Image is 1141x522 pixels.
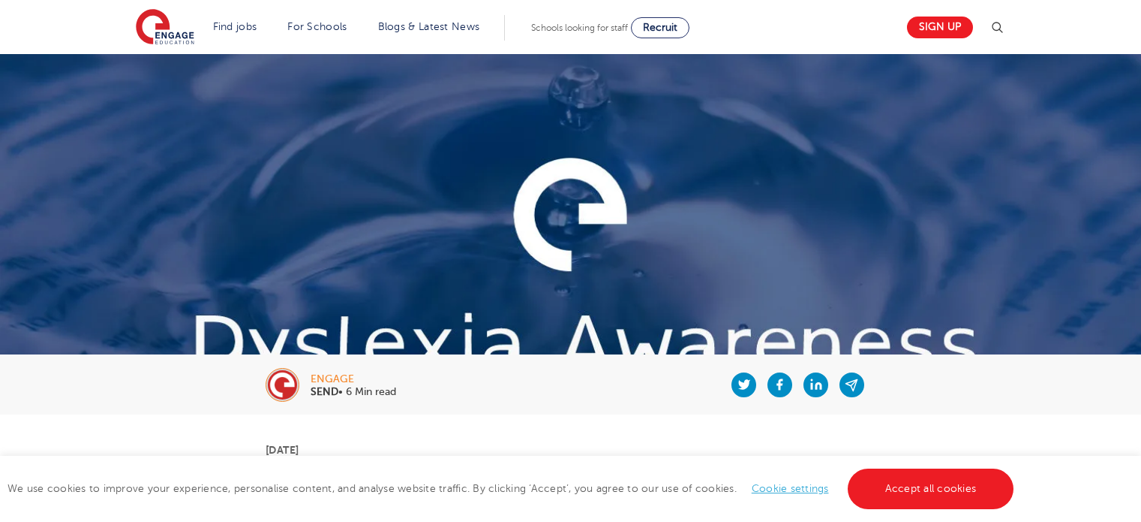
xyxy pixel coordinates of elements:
p: • 6 Min read [311,387,396,397]
img: Engage Education [136,9,194,47]
span: We use cookies to improve your experience, personalise content, and analyse website traffic. By c... [8,483,1017,494]
span: Schools looking for staff [531,23,628,33]
a: Sign up [907,17,973,38]
a: Recruit [631,17,689,38]
a: Accept all cookies [848,469,1014,509]
b: SEND [311,386,338,397]
a: Blogs & Latest News [378,21,480,32]
p: [DATE] [266,445,875,455]
div: engage [311,374,396,385]
a: Find jobs [213,21,257,32]
a: Cookie settings [752,483,829,494]
a: For Schools [287,21,347,32]
span: Recruit [643,22,677,33]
